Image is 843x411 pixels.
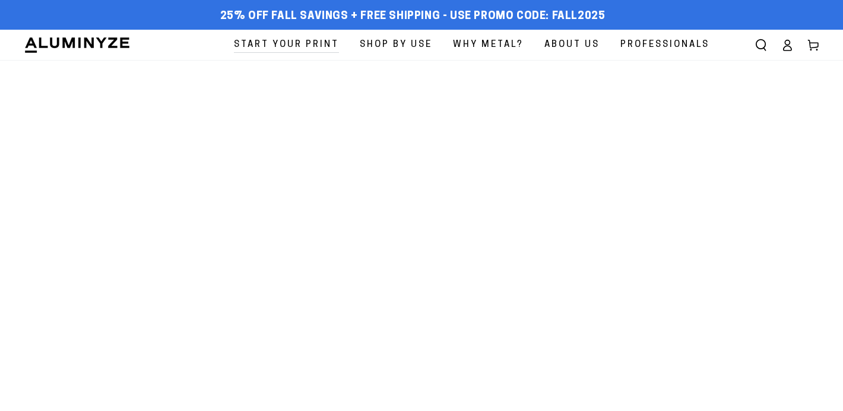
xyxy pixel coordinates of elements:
span: Shop By Use [360,37,432,53]
a: Shop By Use [351,30,441,60]
a: About Us [535,30,609,60]
span: 25% off FALL Savings + Free Shipping - Use Promo Code: FALL2025 [220,10,606,23]
span: Why Metal? [453,37,524,53]
span: Professionals [620,37,709,53]
span: Start Your Print [234,37,339,53]
a: Why Metal? [444,30,533,60]
summary: Search our site [748,32,774,58]
a: Professionals [611,30,718,60]
a: Start Your Print [225,30,348,60]
span: About Us [544,37,600,53]
img: Aluminyze [24,36,131,54]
